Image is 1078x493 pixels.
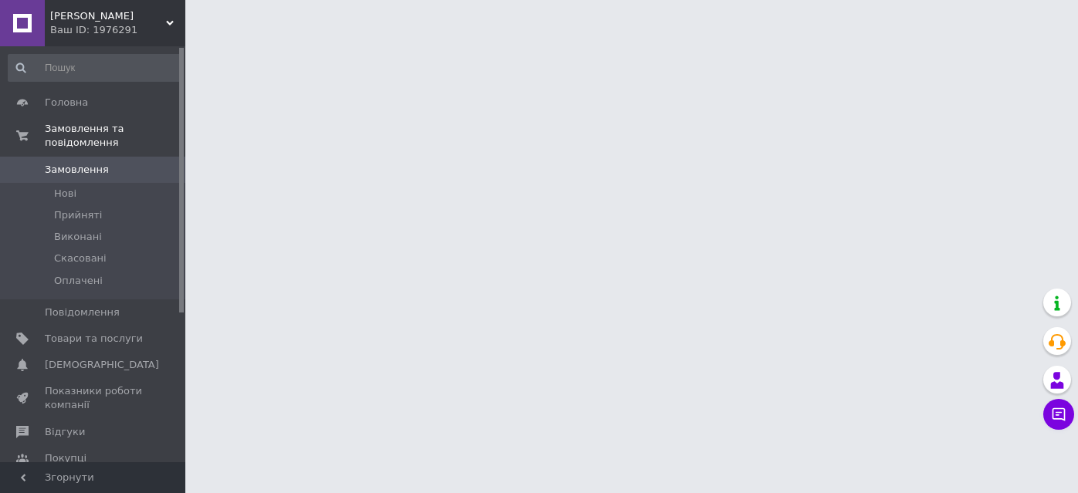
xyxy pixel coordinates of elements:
[1043,399,1074,430] button: Чат з покупцем
[54,208,102,222] span: Прийняті
[54,230,102,244] span: Виконані
[45,358,159,372] span: [DEMOGRAPHIC_DATA]
[45,332,143,346] span: Товари та послуги
[50,23,185,37] div: Ваш ID: 1976291
[54,252,107,265] span: Скасовані
[45,451,86,465] span: Покупці
[45,306,120,319] span: Повідомлення
[50,9,166,23] span: Моя Доня
[45,163,109,177] span: Замовлення
[45,96,88,110] span: Головна
[45,122,185,150] span: Замовлення та повідомлення
[54,187,76,201] span: Нові
[8,54,182,82] input: Пошук
[45,384,143,412] span: Показники роботи компанії
[45,425,85,439] span: Відгуки
[54,274,103,288] span: Оплачені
